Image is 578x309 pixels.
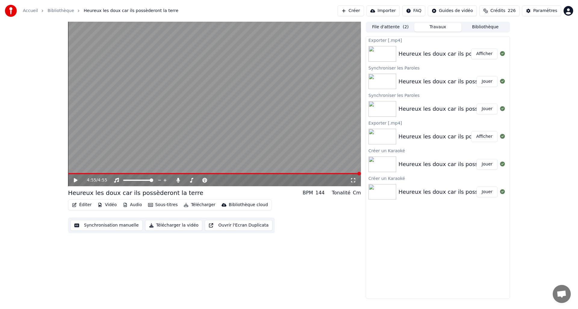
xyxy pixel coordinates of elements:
[399,160,520,168] div: Heureux les doux car ils possèderont la terre
[5,5,17,17] img: youka
[479,5,520,16] button: Crédits226
[120,201,144,209] button: Audio
[403,24,409,30] span: ( 2 )
[367,23,414,32] button: File d'attente
[366,175,510,182] div: Créer un Karaoké
[98,177,107,183] span: 4:55
[70,220,143,231] button: Synchronisation manuelle
[84,8,179,14] span: Heureux les doux car ils possèderont la terre
[477,187,498,197] button: Jouer
[353,189,361,196] div: Cm
[522,5,561,16] button: Paramètres
[315,189,325,196] div: 144
[477,159,498,170] button: Jouer
[332,189,350,196] div: Tonalité
[181,201,218,209] button: Télécharger
[399,77,520,86] div: Heureux les doux car ils possèderont la terre
[366,119,510,126] div: Exporter [.mp4]
[23,8,179,14] nav: breadcrumb
[303,189,313,196] div: BPM
[205,220,272,231] button: Ouvrir l'Ecran Duplicata
[366,5,400,16] button: Importer
[402,5,425,16] button: FAQ
[471,48,498,59] button: Afficher
[508,8,516,14] span: 226
[477,76,498,87] button: Jouer
[87,177,101,183] div: /
[229,202,268,208] div: Bibliothèque cloud
[461,23,509,32] button: Bibliothèque
[399,50,520,58] div: Heureux les doux car ils possèderont la terre
[490,8,505,14] span: Crédits
[95,201,119,209] button: Vidéo
[477,104,498,114] button: Jouer
[366,147,510,154] div: Créer un Karaoké
[399,132,520,141] div: Heureux les doux car ils possèderont la terre
[146,201,180,209] button: Sous-titres
[366,64,510,71] div: Synchroniser les Paroles
[70,201,94,209] button: Éditer
[366,91,510,99] div: Synchroniser les Paroles
[414,23,462,32] button: Travaux
[366,36,510,44] div: Exporter [.mp4]
[533,8,557,14] div: Paramètres
[68,189,203,197] div: Heureux les doux car ils possèderont la terre
[553,285,571,303] a: Ouvrir le chat
[428,5,477,16] button: Guides de vidéo
[399,188,520,196] div: Heureux les doux car ils possederont la terre
[23,8,38,14] a: Accueil
[87,177,96,183] span: 4:55
[48,8,74,14] a: Bibliothèque
[399,105,520,113] div: Heureux les doux car ils possèderont la terre
[145,220,203,231] button: Télécharger la vidéo
[471,131,498,142] button: Afficher
[337,5,364,16] button: Créer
